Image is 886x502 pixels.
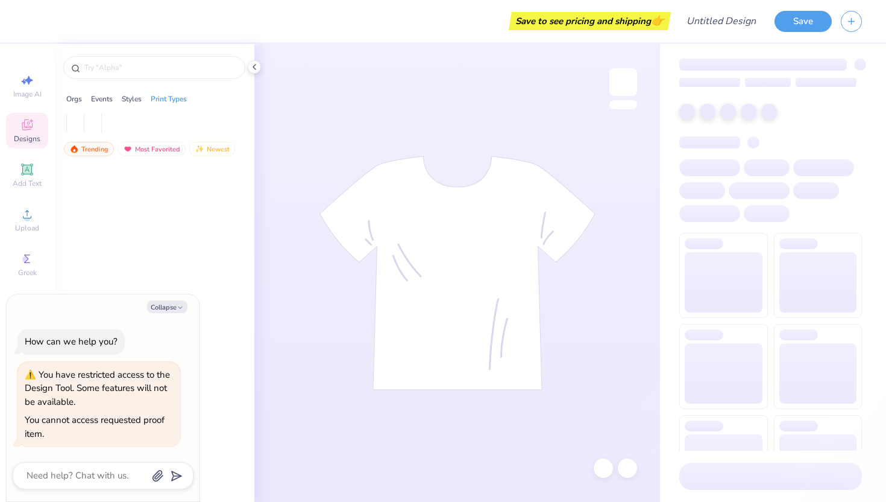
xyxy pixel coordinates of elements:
button: Save [774,11,832,32]
span: 👉 [651,13,664,28]
span: Greek [18,268,37,278]
span: Designs [14,134,40,144]
div: Trending [64,142,114,156]
div: Most Favorited [118,142,186,156]
div: Events [91,94,113,104]
div: How can we help you? [25,335,118,348]
div: Print Types [151,94,187,104]
input: Untitled Design [677,9,765,33]
div: Newest [189,142,235,156]
div: Orgs [66,94,82,104]
div: Styles [122,94,142,104]
img: Newest.gif [195,145,204,153]
span: Add Text [13,179,42,188]
span: Image AI [13,89,42,99]
div: You have restricted access to the Design Tool. Some features will not be available. [25,369,170,408]
input: Try "Alpha" [83,62,237,74]
span: Upload [15,223,39,233]
img: most_fav.gif [123,145,133,153]
div: You cannot access requested proof item. [25,414,165,440]
img: tee-skeleton.svg [319,156,595,390]
button: Collapse [147,300,187,313]
div: Save to see pricing and shipping [512,12,668,30]
img: trending.gif [69,145,79,153]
